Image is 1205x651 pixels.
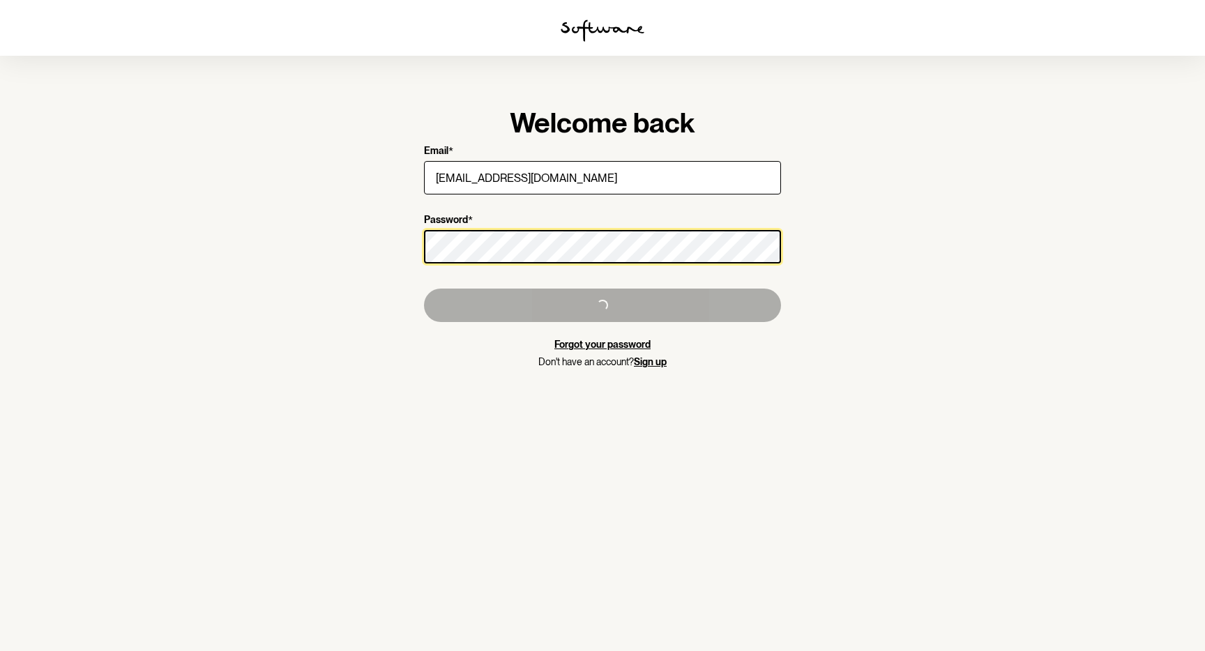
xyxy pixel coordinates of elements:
p: Don't have an account? [424,356,781,368]
p: Password [424,214,468,227]
img: software logo [561,20,644,42]
a: Sign up [634,356,667,367]
h1: Welcome back [424,106,781,139]
a: Forgot your password [554,339,651,350]
p: Email [424,145,448,158]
